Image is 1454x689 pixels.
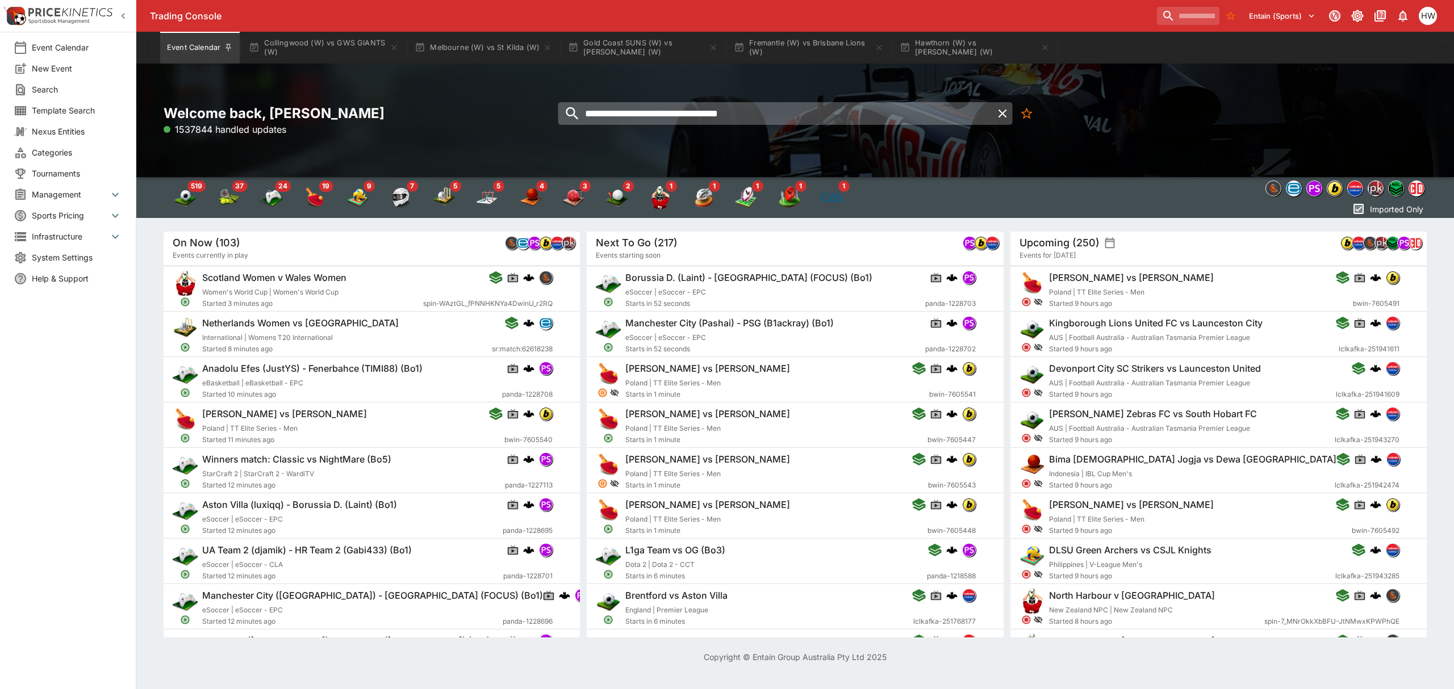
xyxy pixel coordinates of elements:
[540,237,552,249] img: bwin.png
[1388,180,1404,196] div: nrl
[433,186,456,209] img: cricket
[838,180,850,192] span: 1
[540,362,552,375] img: pandascore.png
[962,271,976,284] div: pandascore
[1409,236,1422,250] div: championdata
[504,434,553,446] span: bwin-7605540
[1020,236,1100,249] h5: Upcoming (250)
[173,589,198,614] img: esports.png
[1386,498,1399,511] img: bwin.png
[202,288,339,296] span: Women's World Cup | Women's World Cup
[1341,237,1353,249] img: bwin.png
[540,498,552,511] img: pandascore.png
[180,342,190,352] svg: Open
[523,499,534,510] img: logo-cerberus.svg
[505,237,518,249] img: sportingsolutions.jpeg
[727,32,891,64] button: Fremantle (W) vs Brisbane Lions (W)
[1335,480,1399,491] span: lclkafka-251942474
[1049,272,1214,284] h6: [PERSON_NAME] vs [PERSON_NAME]
[925,298,976,309] span: panda-1228703
[1352,236,1365,250] div: lclkafka
[1049,298,1353,309] span: Started 9 hours ago
[913,616,976,627] span: lclkafka-251768177
[596,271,621,296] img: esports.png
[927,434,976,446] span: bwin-7605447
[539,236,553,250] div: bwin
[625,317,834,329] h6: Manchester City (Pashai) - PSG (B1ackray) (Bo1)
[946,544,958,556] img: logo-cerberus.svg
[1020,543,1044,568] img: volleyball.png
[32,272,122,284] span: Help & Support
[1049,453,1336,465] h6: Bima [DEMOGRAPHIC_DATA] Jogja vs Dewa [GEOGRAPHIC_DATA]
[180,297,190,307] svg: Open
[946,590,958,601] img: logo-cerberus.svg
[946,317,958,329] img: logo-cerberus.svg
[540,407,552,420] img: bwin.png
[562,186,585,209] img: handball
[423,298,553,309] span: spin-WAztGL_fPNNHKNYa4DwinU_r2RQ
[963,589,975,602] img: lclkafka.png
[1157,7,1219,25] input: search
[539,316,553,330] div: betradar
[202,453,391,465] h6: Winners match: Classic vs NightMare (Bo5)
[1335,434,1399,446] span: lclkafka-251943270
[596,236,678,249] h5: Next To Go (217)
[275,180,291,192] span: 24
[1306,180,1322,196] div: pandascore
[217,186,240,209] img: tennis
[1264,616,1399,627] span: spin-7_MNrOkkXbBFU-JtNMwxKPWPhQE
[523,317,534,329] img: logo-cerberus.svg
[303,186,326,209] div: Table Tennis
[1335,570,1399,582] span: lclkafka-251943285
[1222,7,1240,25] button: No Bookmarks
[625,544,725,556] h6: L1ga Team vs OG (Bo3)
[550,236,564,250] div: lclkafka
[709,180,720,192] span: 1
[1020,407,1044,432] img: soccer.png
[1352,237,1365,249] img: lclkafka.png
[963,544,975,556] img: pandascore.png
[1386,589,1399,602] img: sportingsolutions.jpeg
[1020,362,1044,386] img: soccer.png
[1340,236,1354,250] div: bwin
[1386,407,1399,420] img: lclkafka.png
[1049,408,1257,420] h6: [PERSON_NAME] Zebras FC vs South Hobart FC
[517,237,529,249] img: betradar.png
[649,186,671,209] div: Rugby Union
[963,271,975,284] img: pandascore.png
[523,635,534,646] img: logo-cerberus.svg
[1049,590,1215,602] h6: North Harbour v [GEOGRAPHIC_DATA]
[625,363,790,375] h6: [PERSON_NAME] vs [PERSON_NAME]
[217,186,240,209] div: Tennis
[150,10,1152,22] div: Trading Console
[202,590,543,602] h6: Manchester City ([GEOGRAPHIC_DATA]) - [GEOGRAPHIC_DATA] (FOCUS) (Bo1)
[1386,271,1399,284] img: bwin.png
[540,635,552,647] img: pandascore.png
[929,389,976,400] span: bwin-7605541
[975,237,987,249] img: bwin.png
[692,186,715,209] img: cycling
[260,186,283,209] div: Esports
[1049,635,1215,647] h6: North Harbour v [GEOGRAPHIC_DATA]
[596,634,621,659] img: soccer.png
[946,408,958,419] img: logo-cerberus.svg
[963,237,976,249] img: pandascore.png
[528,236,541,250] div: pandascore
[1370,499,1381,510] img: logo-cerberus.svg
[928,480,976,491] span: bwin-7605543
[503,616,553,627] span: panda-1228696
[523,363,534,374] img: logo-cerberus.svg
[1386,544,1399,556] img: lclkafka.png
[32,251,122,263] span: System Settings
[946,272,958,283] img: logo-cerberus.svg
[1020,250,1076,261] span: Events for [DATE]
[1393,6,1413,26] button: Notifications
[32,146,122,158] span: Categories
[173,236,240,249] h5: On Now (103)
[1325,6,1345,26] button: Connected to PK
[174,186,197,209] img: soccer
[1386,316,1399,330] div: lclkafka
[963,498,975,511] img: bwin.png
[202,333,333,342] span: International | Womens T20 International
[1386,362,1399,375] img: lclkafka.png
